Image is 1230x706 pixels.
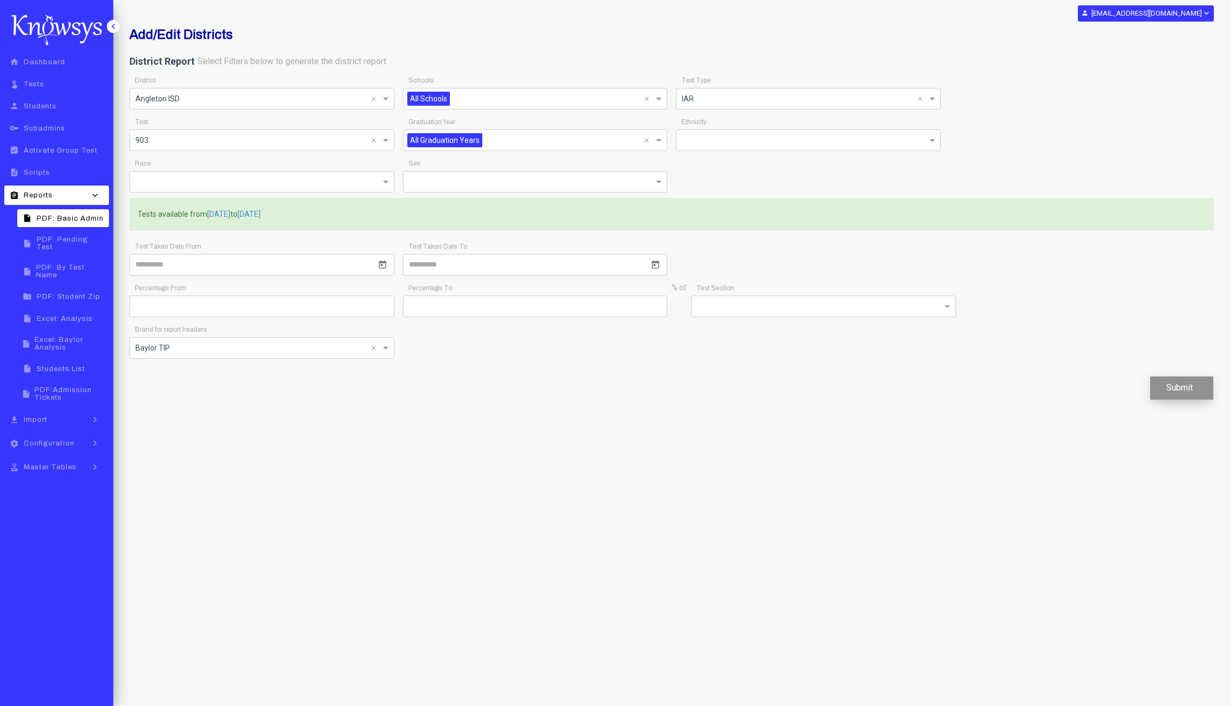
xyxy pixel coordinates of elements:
[207,209,230,220] span: [DATE]
[407,133,482,147] span: All Graduation Years
[8,146,21,155] i: assignment_turned_in
[37,215,104,222] span: PDF: Basic Admin
[135,284,186,292] app-required-indication: Percentage From
[35,336,106,351] span: Excel: Baylor Analysis
[135,243,201,250] app-required-indication: Test Taken Date From
[696,284,734,292] app-required-indication: Test Section
[918,92,927,105] span: Clear all
[138,209,261,220] label: Tests available from to
[20,339,32,348] i: insert_drive_file
[8,57,21,66] i: home
[681,118,707,126] app-required-indication: Ethnicity
[36,264,106,279] span: PDF: By Test Name
[20,364,34,373] i: insert_drive_file
[371,341,380,354] span: Clear all
[24,169,50,176] span: Scripts
[108,21,119,32] i: keyboard_arrow_left
[376,258,389,271] button: Open calendar
[129,56,195,67] b: District Report
[20,389,32,399] i: insert_drive_file
[8,191,21,200] i: assignment
[8,79,21,88] i: touch_app
[371,134,380,147] span: Clear all
[35,386,106,401] span: PDF:Admission Tickets
[20,267,33,276] i: insert_drive_file
[649,258,662,271] button: Open calendar
[8,439,21,448] i: settings
[37,236,106,251] span: PDF: Pending Test
[24,191,53,199] span: Reports
[408,284,452,292] app-required-indication: Percentage To
[135,77,155,84] app-required-indication: District
[8,101,21,111] i: person
[1091,9,1202,17] b: [EMAIL_ADDRESS][DOMAIN_NAME]
[24,463,77,471] span: Master Tables
[408,243,467,250] app-required-indication: Test Taken Date To
[1150,376,1213,400] button: Submit
[24,416,47,423] span: Import
[408,77,433,84] app-required-indication: Schools
[408,118,456,126] app-required-indication: Graduation Year
[371,92,380,105] span: Clear all
[87,462,103,472] i: keyboard_arrow_right
[8,168,21,177] i: description
[87,438,103,449] i: keyboard_arrow_right
[24,80,44,88] span: Tests
[197,56,386,68] label: Select Filters below to generate the district report
[24,440,74,447] span: Configuration
[8,415,21,424] i: file_download
[408,160,420,167] app-required-indication: Sex
[129,27,847,42] h2: Add/Edit Districts
[672,283,687,293] label: % of
[1081,9,1089,17] i: person
[24,58,65,66] span: Dashboard
[20,214,34,223] i: insert_drive_file
[644,92,653,105] span: Clear all
[644,134,653,147] span: Clear all
[20,314,34,323] i: insert_drive_file
[37,315,93,323] span: Excel: Analysis
[407,92,450,106] span: All Schools
[135,118,148,126] app-required-indication: Test
[8,463,21,472] i: approval
[24,102,57,110] span: Students
[20,292,34,301] i: folder_zip
[237,209,261,220] span: [DATE]
[681,77,711,84] app-required-indication: Test Type
[1202,9,1210,18] i: expand_more
[24,147,98,154] span: Activate Group Test
[135,160,151,167] app-required-indication: Race
[8,124,21,133] i: key
[37,365,85,373] span: Students List
[20,239,34,248] i: insert_drive_file
[24,125,65,132] span: Subadmins
[135,326,207,333] app-required-indication: Brand for report headers
[87,414,103,425] i: keyboard_arrow_right
[37,293,100,300] span: PDF: Student Zip
[87,190,103,201] i: keyboard_arrow_down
